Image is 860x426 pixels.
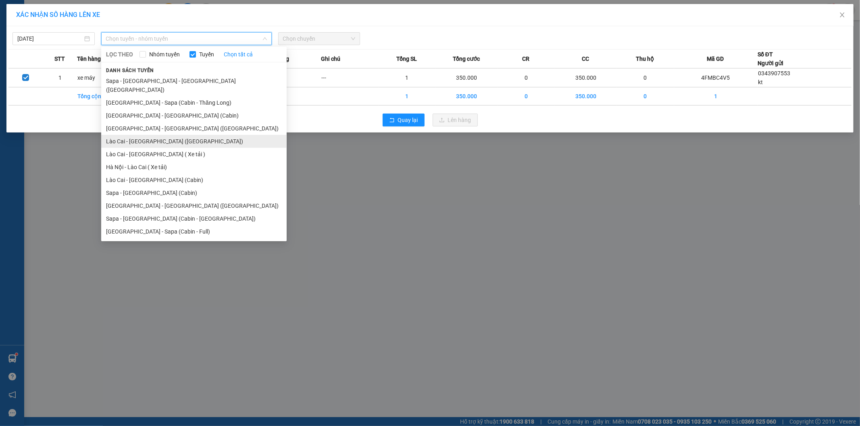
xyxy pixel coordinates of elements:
[707,54,724,63] span: Mã GD
[758,79,763,85] span: kt
[101,74,287,96] li: Sapa - [GEOGRAPHIC_DATA] - [GEOGRAPHIC_DATA] ([GEOGRAPHIC_DATA])
[436,87,498,105] td: 350.000
[498,68,555,87] td: 0
[674,68,758,87] td: 4FMBC4V5
[101,135,287,148] li: Lào Cai - [GEOGRAPHIC_DATA] ([GEOGRAPHIC_DATA])
[555,68,616,87] td: 350.000
[758,70,790,77] span: 0343907553
[106,33,267,45] span: Chọn tuyến - nhóm tuyến
[262,36,267,41] span: down
[16,11,100,19] span: XÁC NHẬN SỐ HÀNG LÊN XE
[101,174,287,186] li: Lào Cai - [GEOGRAPHIC_DATA] (Cabin)
[555,87,616,105] td: 350.000
[101,186,287,199] li: Sapa - [GEOGRAPHIC_DATA] (Cabin)
[283,33,356,45] span: Chọn chuyến
[582,54,589,63] span: CC
[321,54,341,63] span: Ghi chú
[383,114,425,126] button: rollbackQuay lại
[17,34,83,43] input: 13/10/2025
[831,4,854,27] button: Close
[101,67,159,74] span: Danh sách tuyến
[101,122,287,135] li: [GEOGRAPHIC_DATA] - [GEOGRAPHIC_DATA] ([GEOGRAPHIC_DATA])
[43,68,77,87] td: 1
[397,54,417,63] span: Tổng SL
[379,68,436,87] td: 1
[264,68,321,87] td: ---
[77,87,134,105] td: Tổng cộng
[101,161,287,174] li: Hà Nội - Lào Cai ( Xe tải)
[224,50,253,59] a: Chọn tất cả
[389,117,395,124] span: rollback
[758,50,783,68] div: Số ĐT Người gửi
[674,87,758,105] td: 1
[77,68,134,87] td: xe máy
[77,54,101,63] span: Tên hàng
[839,12,845,18] span: close
[101,148,287,161] li: Lào Cai - [GEOGRAPHIC_DATA] ( Xe tải )
[379,87,436,105] td: 1
[436,68,498,87] td: 350.000
[101,96,287,109] li: [GEOGRAPHIC_DATA] - Sapa (Cabin - Thăng Long)
[523,54,530,63] span: CR
[321,68,379,87] td: ---
[101,109,287,122] li: [GEOGRAPHIC_DATA] - [GEOGRAPHIC_DATA] (Cabin)
[636,54,654,63] span: Thu hộ
[433,114,478,126] button: uploadLên hàng
[196,50,217,59] span: Tuyến
[146,50,183,59] span: Nhóm tuyến
[398,116,418,124] span: Quay lại
[54,54,65,63] span: STT
[101,199,287,212] li: [GEOGRAPHIC_DATA] - [GEOGRAPHIC_DATA] ([GEOGRAPHIC_DATA])
[101,212,287,225] li: Sapa - [GEOGRAPHIC_DATA] (Cabin - [GEOGRAPHIC_DATA])
[617,68,674,87] td: 0
[617,87,674,105] td: 0
[453,54,480,63] span: Tổng cước
[106,50,133,59] span: LỌC THEO
[101,225,287,238] li: [GEOGRAPHIC_DATA] - Sapa (Cabin - Full)
[498,87,555,105] td: 0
